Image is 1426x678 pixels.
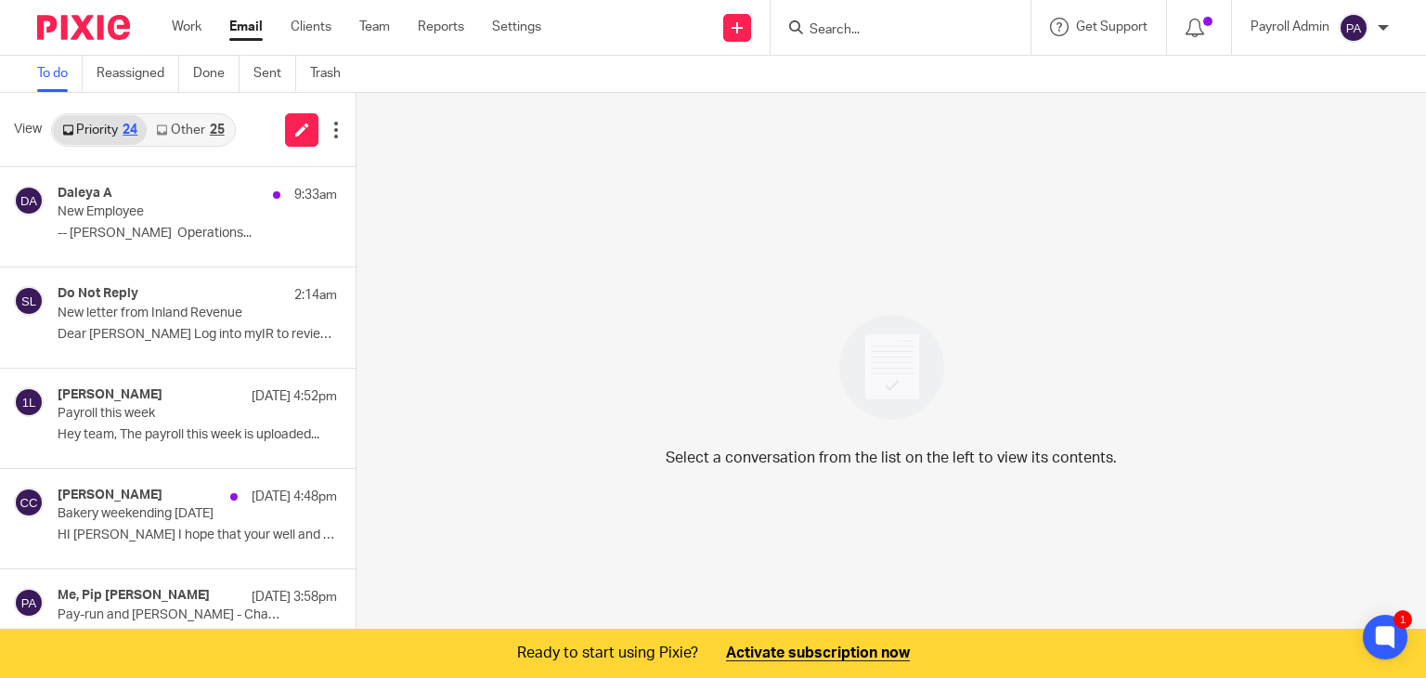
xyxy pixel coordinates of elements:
[147,115,233,145] a: Other25
[58,327,337,343] p: Dear [PERSON_NAME] Log into myIR to review new...
[58,387,162,403] h4: [PERSON_NAME]
[14,120,42,139] span: View
[193,56,240,92] a: Done
[827,303,956,432] img: image
[359,18,390,36] a: Team
[58,528,337,543] p: HI [PERSON_NAME] I hope that your well and that you...
[58,186,112,202] h4: Daleya A
[210,124,225,137] div: 25
[58,204,281,220] p: New Employee
[808,22,975,39] input: Search
[53,115,147,145] a: Priority24
[58,427,337,443] p: Hey team, The payroll this week is uploaded...
[418,18,464,36] a: Reports
[58,488,162,503] h4: [PERSON_NAME]
[58,506,281,522] p: Bakery weekending [DATE]
[58,226,337,241] p: -- [PERSON_NAME] Operations...
[37,15,130,40] img: Pixie
[14,488,44,517] img: svg%3E
[58,607,281,623] p: Pay-run and [PERSON_NAME] - Change of Hours eff [DATE]
[1339,13,1368,43] img: svg%3E
[252,387,337,406] p: [DATE] 4:52pm
[14,286,44,316] img: svg%3E
[294,186,337,204] p: 9:33am
[1076,20,1147,33] span: Get Support
[294,286,337,305] p: 2:14am
[253,56,296,92] a: Sent
[492,18,541,36] a: Settings
[14,387,44,417] img: svg%3E
[252,588,337,606] p: [DATE] 3:58pm
[58,306,281,321] p: New letter from Inland Revenue
[172,18,201,36] a: Work
[14,588,44,618] img: svg%3E
[58,286,138,302] h4: Do Not Reply
[37,56,83,92] a: To do
[310,56,355,92] a: Trash
[97,56,179,92] a: Reassigned
[14,186,44,215] img: svg%3E
[291,18,331,36] a: Clients
[123,124,137,137] div: 24
[1251,18,1329,36] p: Payroll Admin
[229,18,263,36] a: Email
[58,406,281,422] p: Payroll this week
[666,447,1117,469] p: Select a conversation from the list on the left to view its contents.
[1394,610,1412,629] div: 1
[252,488,337,506] p: [DATE] 4:48pm
[58,588,210,604] h4: Me, Pip [PERSON_NAME]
